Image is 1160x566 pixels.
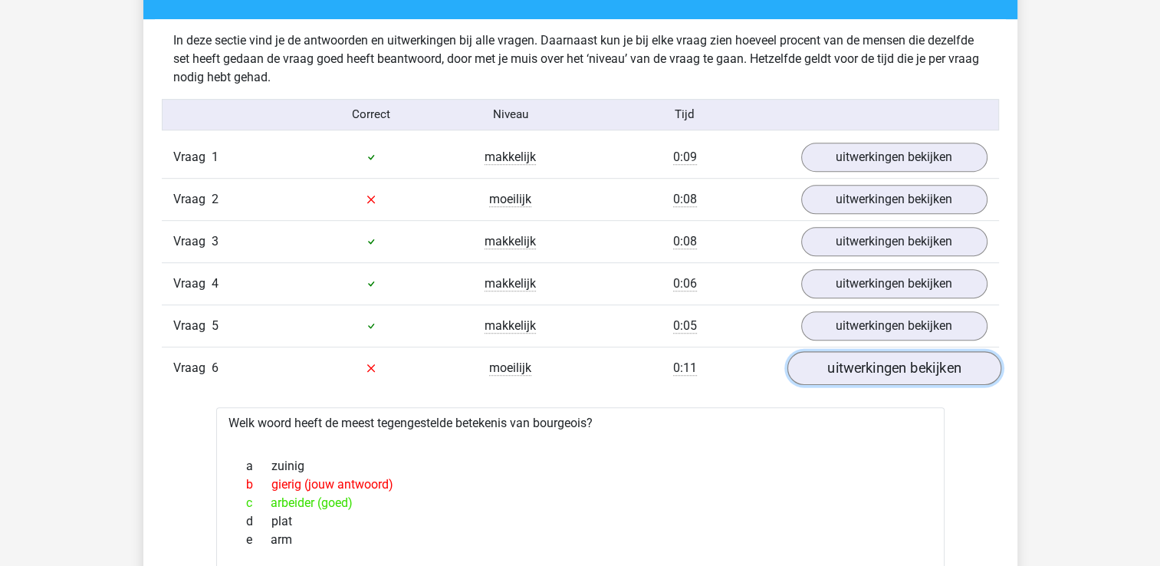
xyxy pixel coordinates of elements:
span: 0:06 [673,276,697,291]
span: d [246,512,271,531]
span: 5 [212,318,219,333]
div: arm [235,531,926,549]
span: makkelijk [485,150,536,165]
span: 3 [212,234,219,248]
span: a [246,457,271,476]
span: makkelijk [485,318,536,334]
span: Vraag [173,148,212,166]
span: 6 [212,360,219,375]
span: b [246,476,271,494]
div: zuinig [235,457,926,476]
span: 2 [212,192,219,206]
div: Tijd [580,106,789,123]
span: Vraag [173,232,212,251]
a: uitwerkingen bekijken [787,351,1001,385]
div: In deze sectie vind je de antwoorden en uitwerkingen bij alle vragen. Daarnaast kun je bij elke v... [162,31,999,87]
a: uitwerkingen bekijken [801,143,987,172]
span: 4 [212,276,219,291]
span: 0:09 [673,150,697,165]
div: Niveau [441,106,580,123]
a: uitwerkingen bekijken [801,269,987,298]
div: gierig (jouw antwoord) [235,476,926,494]
span: Vraag [173,190,212,209]
div: plat [235,512,926,531]
span: makkelijk [485,276,536,291]
div: arbeider (goed) [235,494,926,512]
span: makkelijk [485,234,536,249]
span: moeilijk [489,360,531,376]
span: c [246,494,271,512]
span: Vraag [173,317,212,335]
span: 0:08 [673,192,697,207]
span: 1 [212,150,219,164]
span: Vraag [173,359,212,377]
a: uitwerkingen bekijken [801,185,987,214]
span: 0:05 [673,318,697,334]
span: moeilijk [489,192,531,207]
span: e [246,531,271,549]
span: 0:11 [673,360,697,376]
div: Correct [301,106,441,123]
a: uitwerkingen bekijken [801,311,987,341]
span: Vraag [173,275,212,293]
a: uitwerkingen bekijken [801,227,987,256]
span: 0:08 [673,234,697,249]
